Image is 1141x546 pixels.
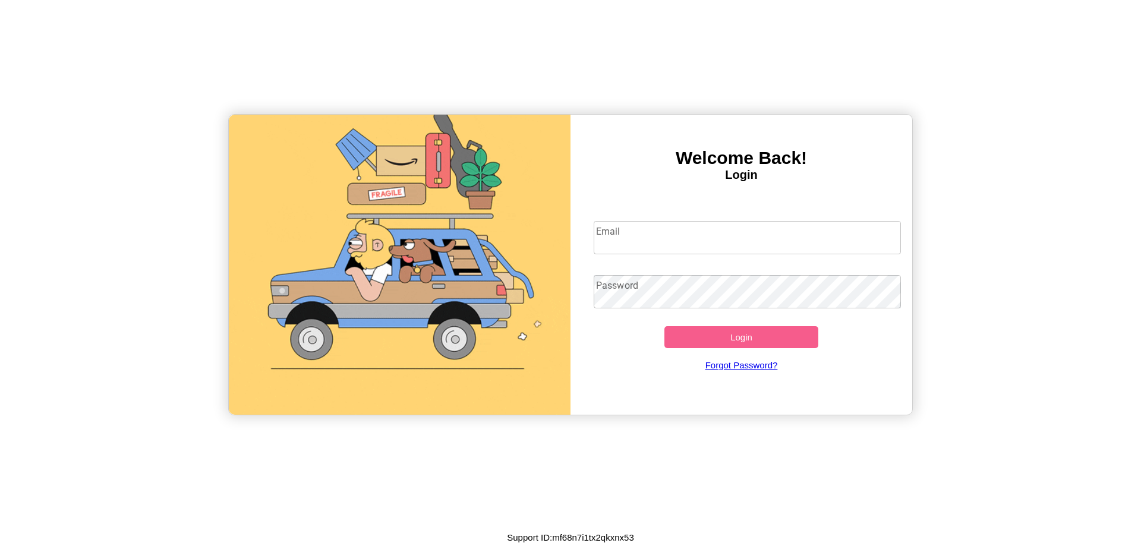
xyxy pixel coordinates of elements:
[588,348,896,382] a: Forgot Password?
[570,168,912,182] h4: Login
[507,529,633,545] p: Support ID: mf68n7i1tx2qkxnx53
[229,115,570,415] img: gif
[570,148,912,168] h3: Welcome Back!
[664,326,818,348] button: Login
